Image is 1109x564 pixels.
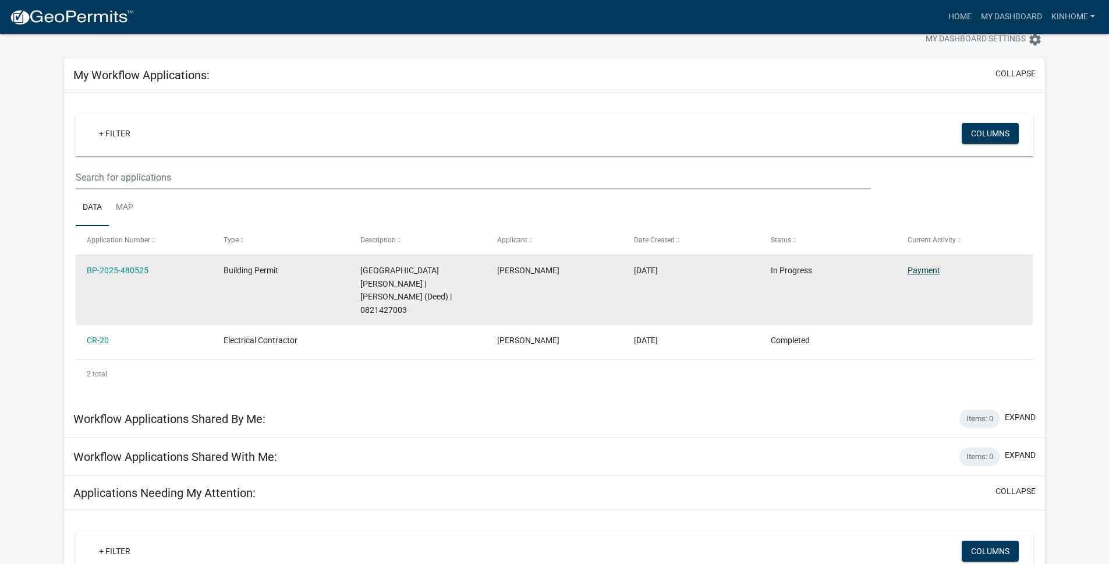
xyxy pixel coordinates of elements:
[73,486,256,500] h5: Applications Needing My Attention:
[976,6,1047,28] a: My Dashboard
[959,447,1000,466] div: Items: 0
[212,226,349,254] datatable-header-cell: Type
[87,336,109,345] a: CR-20
[497,266,559,275] span: Tara Boyd
[76,359,1033,389] div: 2 total
[87,236,150,244] span: Application Number
[87,266,148,275] a: BP-2025-480525
[634,236,675,244] span: Date Created
[908,266,940,275] a: Payment
[959,410,1000,428] div: Items: 0
[497,336,559,345] span: Tara Boyd
[759,226,896,254] datatable-header-cell: Status
[962,541,1019,562] button: Columns
[1005,449,1036,461] button: expand
[224,236,239,244] span: Type
[995,485,1036,498] button: collapse
[90,541,140,562] a: + Filter
[64,93,1045,400] div: collapse
[1005,411,1036,424] button: expand
[1047,6,1100,28] a: kinhome
[360,266,452,315] span: 797 HIGH AVE NEWTON | OTTO, JACOB M (Deed) | 0821427003
[995,68,1036,80] button: collapse
[944,6,976,28] a: Home
[76,226,212,254] datatable-header-cell: Application Number
[623,226,760,254] datatable-header-cell: Date Created
[771,236,791,244] span: Status
[486,226,623,254] datatable-header-cell: Applicant
[634,266,658,275] span: 09/18/2025
[634,336,658,345] span: 09/18/2025
[771,266,812,275] span: In Progress
[908,236,956,244] span: Current Activity
[896,226,1033,254] datatable-header-cell: Current Activity
[109,189,140,227] a: Map
[497,236,527,244] span: Applicant
[1028,33,1042,47] i: settings
[73,68,210,82] h5: My Workflow Applications:
[90,123,140,144] a: + Filter
[360,236,396,244] span: Description
[962,123,1019,144] button: Columns
[73,450,277,464] h5: Workflow Applications Shared With Me:
[916,28,1051,51] button: My Dashboard Settingssettings
[73,412,265,426] h5: Workflow Applications Shared By Me:
[771,336,810,345] span: Completed
[349,226,486,254] datatable-header-cell: Description
[224,266,278,275] span: Building Permit
[76,165,870,189] input: Search for applications
[224,336,297,345] span: Electrical Contractor
[76,189,109,227] a: Data
[926,33,1026,47] span: My Dashboard Settings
